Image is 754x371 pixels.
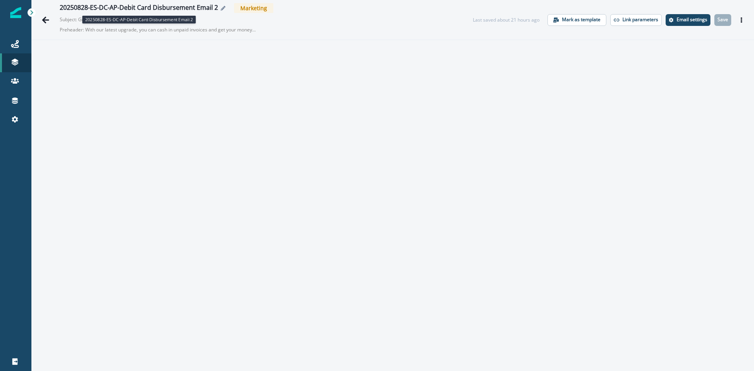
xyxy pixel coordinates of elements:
p: Subject: Getting paid with BILL Invoice Financing just got even faster [60,13,138,23]
p: Email settings [677,17,707,22]
span: Marketing [234,3,273,13]
button: Save [714,14,731,26]
p: Mark as template [562,17,600,22]
button: Go back [38,12,53,28]
div: 20250828-ES-DC-AP-Debit Card Disbursement Email 2 [60,4,218,13]
div: Last saved about 21 hours ago [473,16,540,24]
button: Edit name [218,6,228,11]
p: Preheader: With our latest upgrade, you can cash in unpaid invoices and get your money in minutes... [60,23,256,37]
button: Actions [735,14,748,26]
img: Inflection [10,7,21,18]
button: Settings [666,14,710,26]
p: Save [717,17,728,22]
button: Link parameters [610,14,662,26]
p: Link parameters [622,17,658,22]
button: Mark as template [547,14,606,26]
